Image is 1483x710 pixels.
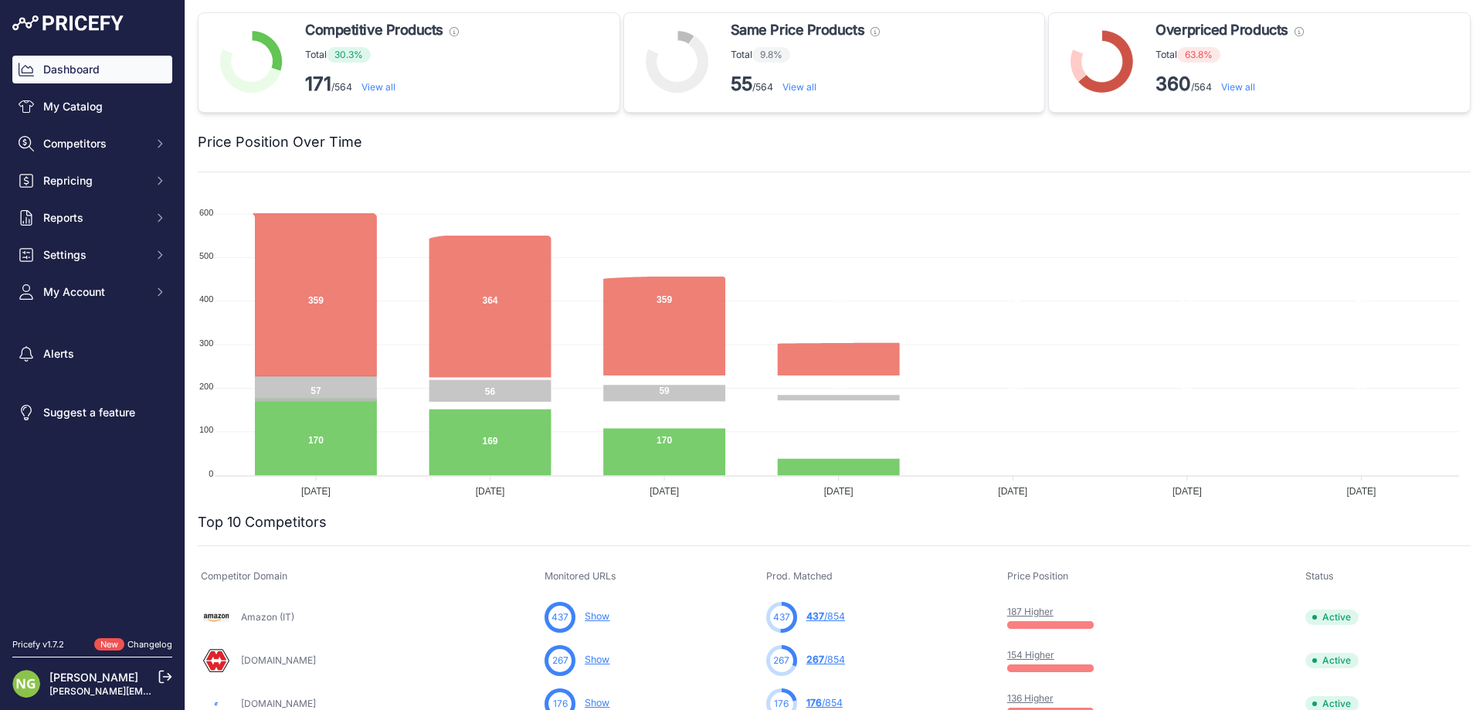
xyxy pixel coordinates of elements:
span: Competitive Products [305,19,443,41]
span: Settings [43,247,144,263]
a: Show [585,610,609,622]
span: 267 [773,654,789,668]
tspan: 0 [209,469,213,478]
a: 437/854 [806,610,845,622]
tspan: [DATE] [1347,486,1376,497]
p: Total [1156,47,1303,63]
a: 187 Higher [1007,606,1054,617]
tspan: [DATE] [476,486,505,497]
a: 154 Higher [1007,649,1054,661]
span: Monitored URLs [545,570,616,582]
span: Active [1305,610,1359,625]
a: Alerts [12,340,172,368]
span: 267 [806,654,824,665]
a: [DOMAIN_NAME] [241,654,316,666]
span: Active [1305,653,1359,668]
a: 136 Higher [1007,692,1054,704]
span: Prod. Matched [766,570,833,582]
span: Competitor Domain [201,570,287,582]
tspan: 100 [199,425,213,434]
a: 267/854 [806,654,845,665]
span: New [94,638,124,651]
a: View all [1221,81,1255,93]
nav: Sidebar [12,56,172,620]
span: Reports [43,210,144,226]
a: Suggest a feature [12,399,172,426]
a: Dashboard [12,56,172,83]
p: /564 [305,72,459,97]
tspan: [DATE] [998,486,1027,497]
button: Repricing [12,167,172,195]
tspan: 600 [199,208,213,217]
a: Amazon (IT) [241,611,294,623]
p: Total [731,47,880,63]
span: 176 [806,697,822,708]
p: Total [305,47,459,63]
a: Show [585,697,609,708]
span: Price Position [1007,570,1068,582]
a: View all [361,81,395,93]
span: 437 [773,610,790,624]
strong: 360 [1156,73,1191,95]
a: View all [782,81,816,93]
tspan: [DATE] [1172,486,1202,497]
tspan: 400 [199,294,213,304]
span: Overpriced Products [1156,19,1288,41]
div: Pricefy v1.7.2 [12,638,64,651]
button: Settings [12,241,172,269]
a: [PERSON_NAME][EMAIL_ADDRESS][DOMAIN_NAME] [49,685,287,697]
h2: Price Position Over Time [198,131,362,153]
a: [DOMAIN_NAME] [241,698,316,709]
tspan: 200 [199,382,213,391]
span: 267 [552,654,568,668]
button: My Account [12,278,172,306]
h2: Top 10 Competitors [198,511,327,533]
span: Status [1305,570,1334,582]
a: [PERSON_NAME] [49,671,138,684]
a: Show [585,654,609,665]
a: My Catalog [12,93,172,121]
p: /564 [731,72,880,97]
a: 176/854 [806,697,843,708]
button: Competitors [12,130,172,158]
tspan: [DATE] [301,486,331,497]
strong: 55 [731,73,752,95]
tspan: [DATE] [824,486,853,497]
span: 437 [551,610,568,624]
span: 9.8% [752,47,790,63]
span: 437 [806,610,824,622]
span: 30.3% [327,47,371,63]
tspan: [DATE] [650,486,679,497]
span: My Account [43,284,144,300]
p: /564 [1156,72,1303,97]
span: Competitors [43,136,144,151]
img: Pricefy Logo [12,15,124,31]
span: 63.8% [1177,47,1220,63]
tspan: 500 [199,251,213,260]
span: Same Price Products [731,19,864,41]
tspan: 300 [199,338,213,348]
button: Reports [12,204,172,232]
a: Changelog [127,639,172,650]
strong: 171 [305,73,331,95]
span: Repricing [43,173,144,189]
